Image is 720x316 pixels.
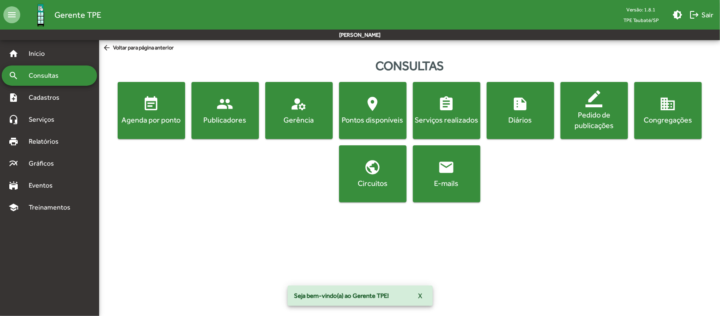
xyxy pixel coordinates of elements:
div: Consultas [99,56,720,75]
button: Pedido de publicações [561,82,628,139]
mat-icon: school [8,202,19,212]
span: Sair [689,7,713,22]
mat-icon: headset_mic [8,114,19,125]
button: Gerência [265,82,333,139]
span: Cadastros [24,93,70,103]
span: TPE Taubaté/SP [617,15,666,25]
mat-icon: summarize [512,95,529,112]
img: Logo [27,1,54,29]
span: Consultas [24,71,70,81]
div: Agenda por ponto [119,114,183,125]
div: Diários [488,114,553,125]
mat-icon: manage_accounts [291,95,307,112]
mat-icon: public [364,159,381,176]
mat-icon: logout [689,10,699,20]
mat-icon: multiline_chart [8,158,19,169]
a: Gerente TPE [20,1,101,29]
button: X [412,288,429,303]
mat-icon: stadium [8,180,19,191]
div: Versão: 1.8.1 [617,4,666,15]
button: E-mails [413,145,480,202]
div: Serviços realizados [415,114,479,125]
button: Congregações [634,82,702,139]
button: Sair [686,7,717,22]
span: Treinamentos [24,202,81,212]
div: Congregações [636,114,700,125]
mat-icon: arrow_back [102,44,113,53]
mat-icon: search [8,71,19,81]
span: X [418,288,423,303]
button: Pontos disponíveis [339,82,407,139]
span: Eventos [24,180,64,191]
button: Circuitos [339,145,407,202]
button: Publicadores [191,82,259,139]
mat-icon: event_note [143,95,160,112]
span: Gráficos [24,158,65,169]
div: E-mails [415,178,479,188]
div: Gerência [267,114,331,125]
mat-icon: border_color [586,90,603,107]
button: Diários [487,82,554,139]
div: Publicadores [193,114,257,125]
span: Seja bem-vindo(a) ao Gerente TPE! [294,291,389,300]
span: Relatórios [24,136,70,147]
mat-icon: email [438,159,455,176]
mat-icon: brightness_medium [672,10,682,20]
div: Pontos disponíveis [341,114,405,125]
mat-icon: assignment [438,95,455,112]
mat-icon: note_add [8,93,19,103]
mat-icon: location_on [364,95,381,112]
div: Pedido de publicações [562,109,626,131]
button: Agenda por ponto [118,82,185,139]
span: Gerente TPE [54,8,101,22]
mat-icon: menu [3,6,20,23]
mat-icon: domain [660,95,677,112]
mat-icon: people [217,95,234,112]
button: Serviços realizados [413,82,480,139]
mat-icon: home [8,49,19,59]
mat-icon: print [8,136,19,147]
div: Circuitos [341,178,405,188]
span: Início [24,49,57,59]
span: Voltar para página anterior [102,44,174,53]
span: Serviços [24,114,66,125]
